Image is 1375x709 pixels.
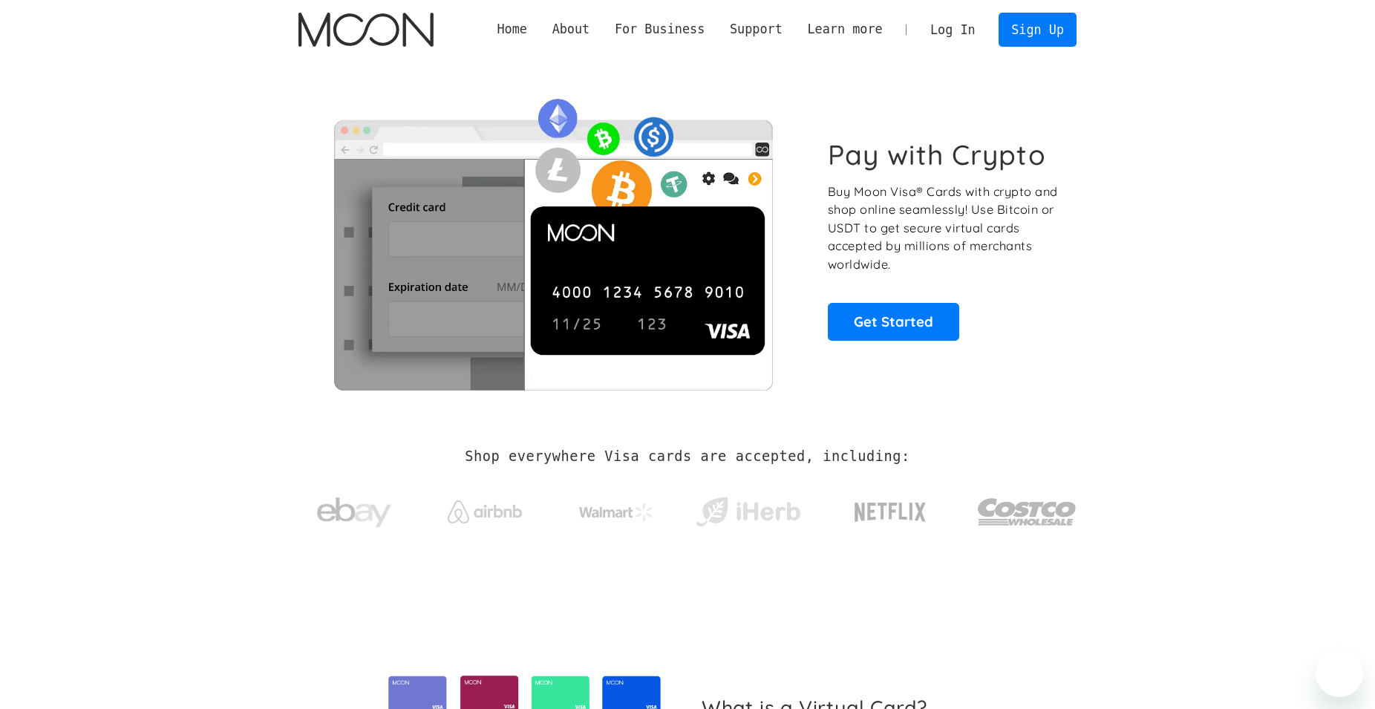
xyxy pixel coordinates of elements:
img: ebay [317,489,391,536]
img: Netflix [853,494,927,531]
a: Costco [977,469,1077,547]
iframe: Button to launch messaging window [1316,650,1363,697]
div: Support [717,20,794,39]
a: Netflix [824,479,957,538]
a: Get Started [828,303,959,340]
img: Moon Logo [298,13,433,47]
img: Moon Cards let you spend your crypto anywhere Visa is accepted. [298,88,807,390]
a: home [298,13,433,47]
a: Sign Up [999,13,1076,46]
div: Learn more [807,20,882,39]
h2: Shop everywhere Visa cards are accepted, including: [465,448,909,465]
img: Costco [977,484,1077,540]
img: Walmart [579,503,653,521]
div: For Business [602,20,717,39]
img: iHerb [693,493,803,532]
div: Learn more [795,20,895,39]
div: About [540,20,602,39]
div: About [552,20,590,39]
a: Airbnb [430,486,540,531]
div: For Business [615,20,705,39]
a: Home [485,20,540,39]
a: Log In [918,13,987,46]
img: Airbnb [448,500,522,523]
a: iHerb [693,478,803,539]
div: Support [730,20,783,39]
p: Buy Moon Visa® Cards with crypto and shop online seamlessly! Use Bitcoin or USDT to get secure vi... [828,183,1060,274]
h1: Pay with Crypto [828,138,1046,171]
a: ebay [298,474,409,543]
a: Walmart [561,489,672,529]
